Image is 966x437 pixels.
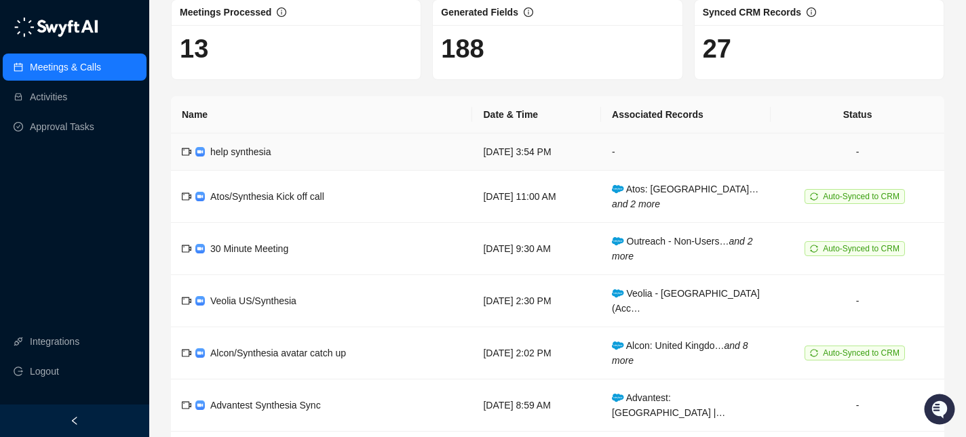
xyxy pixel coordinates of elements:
[472,327,601,379] td: [DATE] 2:02 PM
[612,184,758,209] span: Atos: [GEOGRAPHIC_DATA]…
[8,184,56,209] a: 📚Docs
[195,348,205,358] img: zoom-DkfWWZB2.png
[14,191,24,202] div: 📚
[472,133,601,171] td: [DATE] 3:54 PM
[612,288,760,314] span: Veolia - [GEOGRAPHIC_DATA] (Acc…
[771,133,944,171] td: -
[612,340,748,366] i: and 8 more
[807,7,816,17] span: info-circle
[46,123,223,136] div: Start new chat
[601,96,771,133] th: Associated Records
[472,275,601,327] td: [DATE] 2:30 PM
[182,296,191,306] span: video-camera
[27,190,50,203] span: Docs
[30,358,59,385] span: Logout
[612,340,748,366] span: Alcon: United Kingdo…
[14,54,247,76] p: Welcome 👋
[210,295,296,306] span: Veolia US/Synthesia
[823,348,900,358] span: Auto-Synced to CRM
[703,7,801,18] span: Synced CRM Records
[810,245,818,253] span: sync
[14,76,247,98] h2: How can we help?
[195,400,205,410] img: zoom-DkfWWZB2.png
[182,244,191,253] span: video-camera
[14,367,23,376] span: logout
[210,400,321,411] span: Advantest Synthesia Sync
[472,379,601,432] td: [DATE] 8:59 AM
[923,392,959,429] iframe: Open customer support
[810,349,818,357] span: sync
[30,54,101,81] a: Meetings & Calls
[14,17,98,37] img: logo-05li4sbe.png
[612,392,725,418] span: Advantest: [GEOGRAPHIC_DATA] |…
[135,223,164,233] span: Pylon
[182,192,191,201] span: video-camera
[472,223,601,275] td: [DATE] 9:30 AM
[823,244,900,253] span: Auto-Synced to CRM
[210,146,271,157] span: help synthesia
[171,96,472,133] th: Name
[210,348,346,358] span: Alcon/Synthesia avatar catch up
[524,7,533,17] span: info-circle
[14,123,38,147] img: 5124521997842_fc6d7dfcefe973c2e489_88.png
[771,96,944,133] th: Status
[441,7,518,18] span: Generated Fields
[61,191,72,202] div: 📶
[612,236,752,262] i: and 2 more
[810,192,818,201] span: sync
[14,14,41,41] img: Swyft AI
[195,192,205,201] img: zoom-DkfWWZB2.png
[195,147,205,157] img: zoom-DkfWWZB2.png
[441,33,674,64] h1: 188
[195,296,205,306] img: zoom-DkfWWZB2.png
[612,236,752,262] span: Outreach - Non-Users…
[231,127,247,143] button: Start new chat
[182,348,191,358] span: video-camera
[601,133,771,171] td: -
[96,222,164,233] a: Powered byPylon
[195,244,205,253] img: zoom-DkfWWZB2.png
[30,328,79,355] a: Integrations
[210,191,324,202] span: Atos/Synthesia Kick off call
[182,147,191,157] span: video-camera
[771,379,944,432] td: -
[30,113,94,140] a: Approval Tasks
[472,171,601,223] td: [DATE] 11:00 AM
[277,7,286,17] span: info-circle
[180,7,271,18] span: Meetings Processed
[771,275,944,327] td: -
[472,96,601,133] th: Date & Time
[210,243,288,254] span: 30 Minute Meeting
[182,400,191,410] span: video-camera
[180,33,412,64] h1: 13
[56,184,110,209] a: 📶Status
[46,136,177,147] div: We're offline, we'll be back soon
[612,199,660,209] i: and 2 more
[75,190,104,203] span: Status
[703,33,935,64] h1: 27
[823,192,900,201] span: Auto-Synced to CRM
[30,83,67,110] a: Activities
[70,416,79,425] span: left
